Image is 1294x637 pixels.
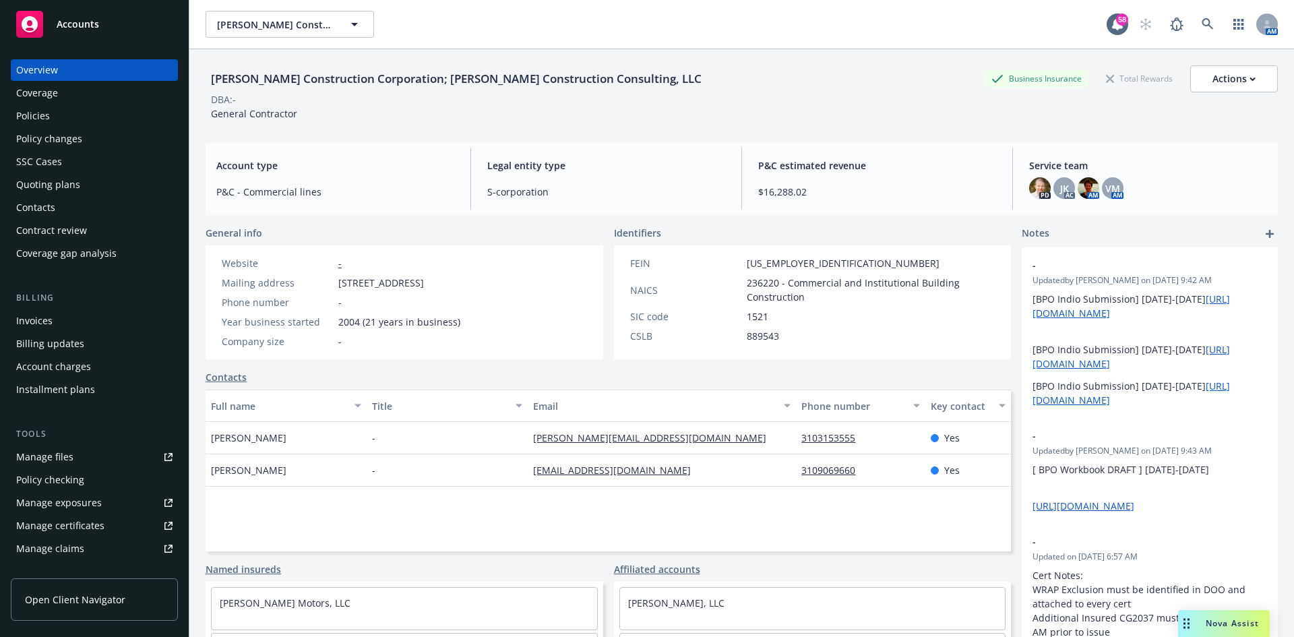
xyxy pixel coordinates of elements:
[16,515,104,537] div: Manage certificates
[1262,226,1278,242] a: add
[801,399,904,413] div: Phone number
[11,105,178,127] a: Policies
[1033,379,1267,407] p: [BPO Indio Submission] [DATE]-[DATE]
[11,561,178,582] a: Manage BORs
[57,19,99,30] span: Accounts
[16,561,80,582] div: Manage BORs
[16,310,53,332] div: Invoices
[1029,158,1267,173] span: Service team
[1033,462,1267,477] p: [ BPO Workbook DRAFT ] [DATE]-[DATE]
[1033,445,1267,457] span: Updated by [PERSON_NAME] on [DATE] 9:43 AM
[11,151,178,173] a: SSC Cases
[630,309,741,324] div: SIC code
[1022,418,1278,524] div: -Updatedby [PERSON_NAME] on [DATE] 9:43 AM[ BPO Workbook DRAFT ] [DATE]-[DATE] [URL][DOMAIN_NAME]
[16,105,50,127] div: Policies
[528,390,796,422] button: Email
[1190,65,1278,92] button: Actions
[338,334,342,348] span: -
[338,257,342,270] a: -
[1206,617,1259,629] span: Nova Assist
[16,243,117,264] div: Coverage gap analysis
[211,399,346,413] div: Full name
[16,174,80,195] div: Quoting plans
[1225,11,1252,38] a: Switch app
[16,82,58,104] div: Coverage
[1033,499,1134,512] a: [URL][DOMAIN_NAME]
[338,315,460,329] span: 2004 (21 years in business)
[11,59,178,81] a: Overview
[747,256,939,270] span: [US_EMPLOYER_IDENTIFICATION_NUMBER]
[16,538,84,559] div: Manage claims
[206,11,374,38] button: [PERSON_NAME] Construction Corporation; [PERSON_NAME] Construction Consulting, LLC
[16,356,91,377] div: Account charges
[1033,342,1267,371] p: [BPO Indio Submission] [DATE]-[DATE]
[1078,177,1099,199] img: photo
[11,291,178,305] div: Billing
[944,431,960,445] span: Yes
[211,431,286,445] span: [PERSON_NAME]
[1099,70,1179,87] div: Total Rewards
[222,334,333,348] div: Company size
[1116,13,1128,26] div: 58
[1022,226,1049,242] span: Notes
[372,463,375,477] span: -
[11,469,178,491] a: Policy checking
[16,197,55,218] div: Contacts
[11,310,178,332] a: Invoices
[758,158,996,173] span: P&C estimated revenue
[16,333,84,355] div: Billing updates
[931,399,991,413] div: Key contact
[217,18,334,32] span: [PERSON_NAME] Construction Corporation; [PERSON_NAME] Construction Consulting, LLC
[1163,11,1190,38] a: Report a Bug
[25,593,125,607] span: Open Client Navigator
[1033,568,1267,582] p: Cert Notes:
[11,446,178,468] a: Manage files
[944,463,960,477] span: Yes
[630,283,741,297] div: NAICS
[11,128,178,150] a: Policy changes
[206,562,281,576] a: Named insureds
[16,446,73,468] div: Manage files
[796,390,925,422] button: Phone number
[487,158,725,173] span: Legal entity type
[367,390,528,422] button: Title
[1105,181,1120,195] span: VM
[1033,258,1232,272] span: -
[747,276,995,304] span: 236220 - Commercial and Institutional Building Construction
[11,243,178,264] a: Coverage gap analysis
[630,256,741,270] div: FEIN
[1033,535,1232,549] span: -
[220,597,350,609] a: [PERSON_NAME] Motors, LLC
[628,597,725,609] a: [PERSON_NAME], LLC
[985,70,1088,87] div: Business Insurance
[630,329,741,343] div: CSLB
[16,220,87,241] div: Contract review
[801,464,866,477] a: 3109069660
[11,197,178,218] a: Contacts
[206,370,247,384] a: Contacts
[925,390,1011,422] button: Key contact
[216,158,454,173] span: Account type
[11,333,178,355] a: Billing updates
[1033,551,1267,563] span: Updated on [DATE] 6:57 AM
[222,295,333,309] div: Phone number
[614,226,661,240] span: Identifiers
[1033,582,1267,611] li: WRAP Exclusion must be identified in DOO and attached to every cert
[11,492,178,514] a: Manage exposures
[206,70,707,88] div: [PERSON_NAME] Construction Corporation; [PERSON_NAME] Construction Consulting, LLC
[1060,181,1069,195] span: JK
[16,492,102,514] div: Manage exposures
[1029,177,1051,199] img: photo
[211,92,236,107] div: DBA: -
[614,562,700,576] a: Affiliated accounts
[1033,274,1267,286] span: Updated by [PERSON_NAME] on [DATE] 9:42 AM
[372,431,375,445] span: -
[747,329,779,343] span: 889543
[211,463,286,477] span: [PERSON_NAME]
[16,379,95,400] div: Installment plans
[16,59,58,81] div: Overview
[206,390,367,422] button: Full name
[1194,11,1221,38] a: Search
[533,431,777,444] a: [PERSON_NAME][EMAIL_ADDRESS][DOMAIN_NAME]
